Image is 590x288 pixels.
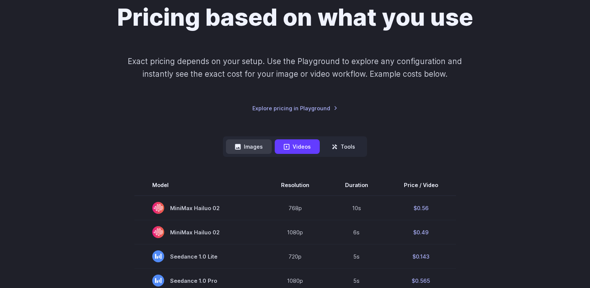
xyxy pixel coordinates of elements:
button: Images [226,139,272,154]
span: Seedance 1.0 Lite [152,250,245,262]
td: $0.143 [386,244,456,269]
td: 6s [327,220,386,244]
button: Videos [275,139,320,154]
button: Tools [323,139,364,154]
td: 1080p [263,220,327,244]
h1: Pricing based on what you use [117,3,473,31]
span: MiniMax Hailuo 02 [152,226,245,238]
span: MiniMax Hailuo 02 [152,202,245,214]
td: 768p [263,196,327,220]
th: Model [134,175,263,196]
td: 720p [263,244,327,269]
td: $0.49 [386,220,456,244]
a: Explore pricing in Playground [252,104,338,113]
td: $0.56 [386,196,456,220]
th: Resolution [263,175,327,196]
p: Exact pricing depends on your setup. Use the Playground to explore any configuration and instantl... [114,55,476,80]
td: 5s [327,244,386,269]
td: 10s [327,196,386,220]
span: Seedance 1.0 Pro [152,275,245,287]
th: Price / Video [386,175,456,196]
th: Duration [327,175,386,196]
